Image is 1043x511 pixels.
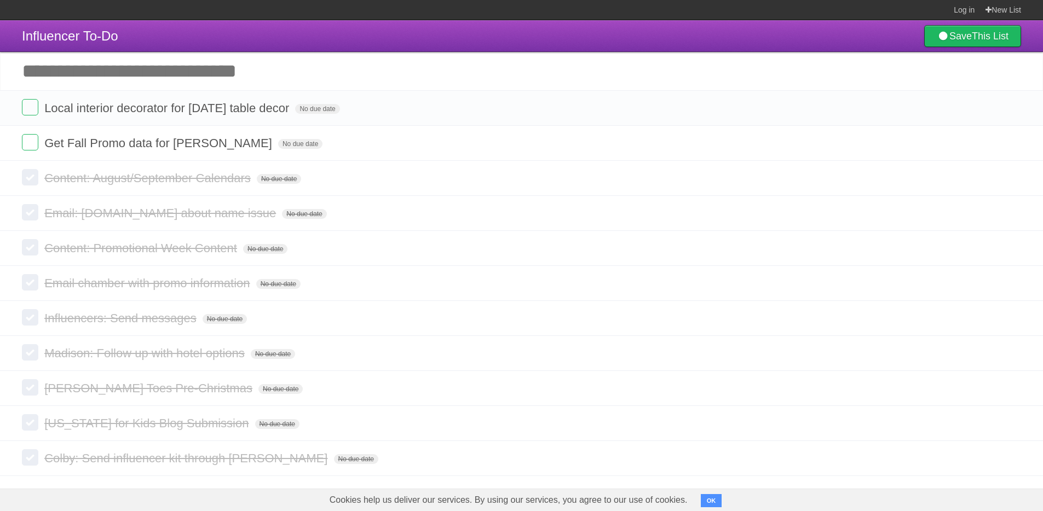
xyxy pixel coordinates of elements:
span: No due date [255,419,299,429]
label: Done [22,309,38,326]
span: Local interior decorator for [DATE] table decor [44,101,292,115]
button: OK [701,494,722,507]
label: Done [22,134,38,150]
span: No due date [257,174,301,184]
span: No due date [334,454,378,464]
b: This List [972,31,1009,42]
span: Cookies help us deliver our services. By using our services, you agree to our use of cookies. [319,489,699,511]
span: Influencer To-Do [22,28,118,43]
span: Email: [DOMAIN_NAME] about name issue [44,206,279,220]
span: No due date [251,349,295,359]
a: Show all completed tasks [453,486,589,500]
label: Done [22,204,38,220]
label: Done [22,274,38,291]
span: Get Fall Promo data for [PERSON_NAME] [44,136,275,150]
span: No due date [278,139,322,149]
label: Done [22,449,38,466]
span: Madison: Follow up with hotel options [44,346,247,360]
span: No due date [256,279,301,289]
label: Done [22,414,38,431]
span: Colby: Send influencer kit through [PERSON_NAME] [44,451,330,465]
span: [US_STATE] for Kids Blog Submission [44,416,251,430]
span: No due date [203,314,247,324]
a: SaveThis List [924,25,1021,47]
span: [PERSON_NAME] Toes Pre-Christmas [44,381,255,395]
label: Done [22,169,38,185]
span: Content: Promotional Week Content [44,241,240,255]
span: Email chamber with promo information [44,276,252,290]
span: No due date [258,384,303,394]
label: Done [22,344,38,361]
label: Done [22,239,38,255]
span: No due date [282,209,326,219]
span: Content: August/September Calendars [44,171,253,185]
label: Done [22,99,38,115]
span: Influencers: Send messages [44,311,199,325]
label: Done [22,379,38,396]
span: No due date [243,244,287,254]
span: No due date [295,104,339,114]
